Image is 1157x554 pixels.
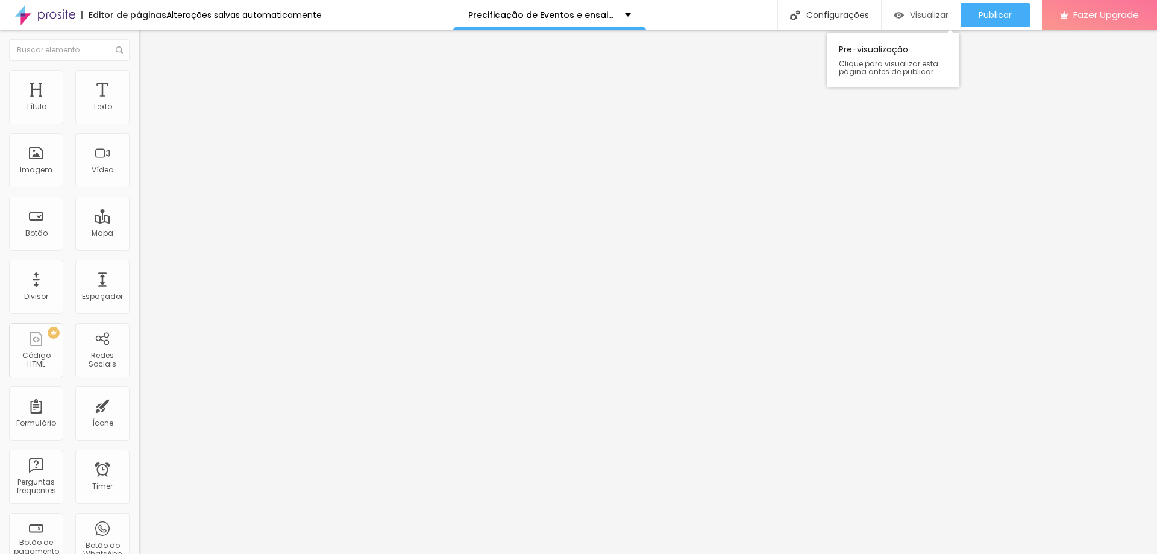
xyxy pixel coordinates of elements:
div: Redes Sociais [78,351,126,369]
div: Texto [93,102,112,111]
img: view-1.svg [894,10,904,20]
div: Mapa [92,229,113,238]
div: Editor de páginas [81,11,166,19]
img: Icone [116,46,123,54]
div: Alterações salvas automaticamente [166,11,322,19]
span: Visualizar [910,10,948,20]
div: Divisor [24,292,48,301]
span: Fazer Upgrade [1073,10,1139,20]
div: Ícone [92,419,113,427]
iframe: Editor [139,30,1157,554]
button: Visualizar [882,3,961,27]
span: Clique para visualizar esta página antes de publicar. [839,60,947,75]
div: Timer [92,482,113,491]
p: Precificação de Eventos e ensaios fotográficos [468,11,616,19]
img: Icone [790,10,800,20]
div: Imagem [20,166,52,174]
input: Buscar elemento [9,39,130,61]
div: Pre-visualização [827,33,959,87]
div: Formulário [16,419,56,427]
span: Publicar [979,10,1012,20]
div: Perguntas frequentes [12,478,60,496]
div: Código HTML [12,351,60,369]
div: Espaçador [82,292,123,301]
button: Publicar [961,3,1030,27]
div: Título [26,102,46,111]
div: Botão [25,229,48,238]
div: Vídeo [92,166,113,174]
